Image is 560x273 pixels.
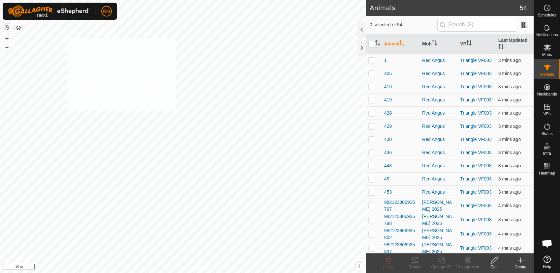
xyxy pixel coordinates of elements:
div: Change VP [428,264,454,270]
div: Tracks [402,264,428,270]
div: [PERSON_NAME] 2025 [422,241,455,255]
span: Help [543,265,551,269]
a: Privacy Policy [157,264,181,270]
span: 453 [384,189,392,196]
div: Red Angus [422,176,455,182]
a: Triangle VF003 [460,137,491,142]
span: 428 [384,110,392,117]
a: Triangle VF003 [460,189,491,195]
p-sorticon: Activate to sort [375,41,380,46]
div: Red Angus [422,123,455,130]
span: Status [541,132,552,136]
span: 16 Sept 2025, 5:56 am [498,58,521,63]
a: Triangle VF003 [460,150,491,155]
a: Triangle VF003 [460,176,491,181]
div: Red Angus [422,70,455,77]
div: [PERSON_NAME] 2025 [422,227,455,241]
h2: Animals [370,4,520,12]
span: 16 Sept 2025, 5:55 am [498,231,521,236]
span: 16 Sept 2025, 5:55 am [498,217,521,222]
span: 45 [384,176,389,182]
div: Red Angus [422,136,455,143]
a: Triangle VF003 [460,123,491,129]
span: 16 Sept 2025, 5:56 am [498,71,521,76]
span: 982123806935802 [384,227,417,241]
p-sorticon: Activate to sort [498,45,504,50]
span: 430 [384,136,392,143]
span: Notifications [536,33,558,37]
a: Contact Us [189,264,209,270]
div: Red Angus [422,189,455,196]
div: Open chat [537,233,557,253]
span: Neckbands [537,92,557,96]
span: 448 [384,162,392,169]
button: Map Layers [15,24,22,32]
button: + [3,35,11,42]
div: Change Mob [454,264,481,270]
button: i [356,263,363,270]
span: Schedules [538,13,556,17]
span: 16 Sept 2025, 5:55 am [498,97,521,102]
th: Mob [420,34,457,54]
span: 982123806935837 [384,241,417,255]
div: Red Angus [422,162,455,169]
input: Search (S) [437,18,517,32]
a: Triangle VF003 [460,203,491,208]
div: Red Angus [422,149,455,156]
div: Red Angus [422,96,455,103]
a: Triangle VF003 [460,245,491,251]
a: Help [534,253,560,271]
span: 16 Sept 2025, 5:56 am [498,137,521,142]
span: Infra [543,151,551,155]
div: [PERSON_NAME] 2025 [422,199,455,213]
a: Triangle VF003 [460,71,491,76]
span: 16 Sept 2025, 5:56 am [498,150,521,155]
button: Reset Map [3,24,11,32]
p-sorticon: Activate to sort [432,41,437,46]
th: Last Updated [496,34,534,54]
span: 982123806935798 [384,213,417,227]
div: [PERSON_NAME] 2025 [422,213,455,227]
span: VPs [543,112,550,116]
span: 1 [384,57,387,64]
span: 429 [384,123,392,130]
span: 0 selected of 54 [370,21,437,28]
span: 16 Sept 2025, 5:56 am [498,84,521,89]
span: 419 [384,96,392,103]
span: i [358,263,359,269]
a: Triangle VF003 [460,231,491,236]
span: Animals [540,72,554,76]
img: Gallagher Logo [8,5,90,17]
div: Red Angus [422,110,455,117]
a: Triangle VF003 [460,110,491,116]
a: Triangle VF003 [460,58,491,63]
a: Triangle VF003 [460,97,491,102]
span: 16 Sept 2025, 5:56 am [498,123,521,129]
span: RM [103,8,110,15]
p-sorticon: Activate to sort [399,41,405,46]
div: Red Angus [422,57,455,64]
span: Heatmap [539,171,555,175]
span: 16 Sept 2025, 5:55 am [498,245,521,251]
a: Triangle VF003 [460,163,491,168]
span: 16 Sept 2025, 5:56 am [498,163,521,168]
span: 405 [384,70,392,77]
span: 16 Sept 2025, 5:56 am [498,176,521,181]
span: Delete [383,265,394,269]
span: 436 [384,149,392,156]
span: 16 Sept 2025, 5:55 am [498,110,521,116]
div: Create [507,264,534,270]
p-sorticon: Activate to sort [466,41,472,46]
span: 54 [520,3,527,13]
button: – [3,43,11,51]
th: Animal [382,34,420,54]
span: Mobs [542,53,552,57]
div: Red Angus [422,83,455,90]
a: Triangle VF003 [460,84,491,89]
span: 416 [384,83,392,90]
span: 16 Sept 2025, 5:55 am [498,203,521,208]
span: 16 Sept 2025, 5:56 am [498,189,521,195]
th: VP [457,34,495,54]
div: Edit [481,264,507,270]
span: 982123806935797 [384,199,417,213]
